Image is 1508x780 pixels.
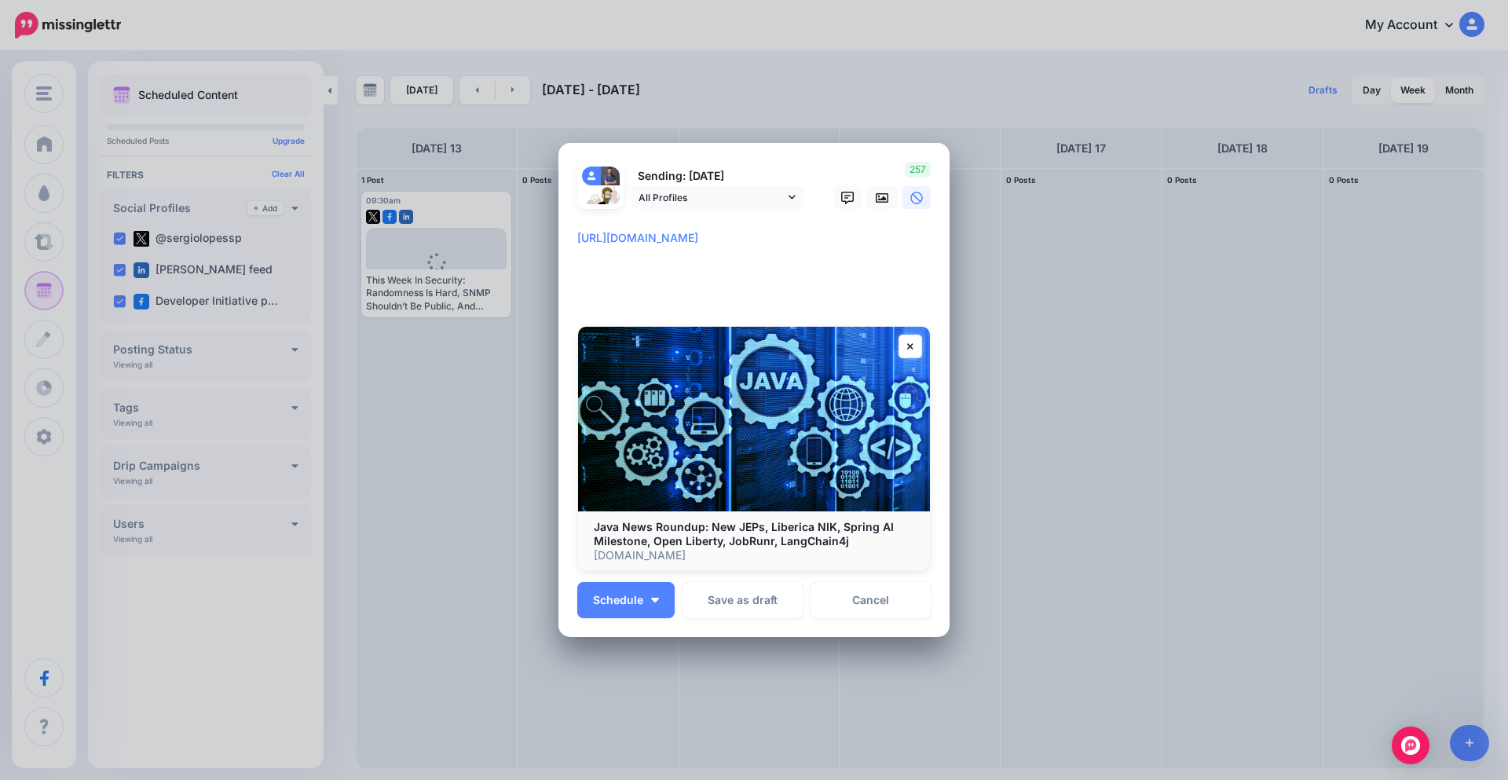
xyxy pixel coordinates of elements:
[639,189,785,206] span: All Profiles
[594,548,914,562] p: [DOMAIN_NAME]
[577,582,675,618] button: Schedule
[651,598,659,602] img: arrow-down-white.png
[683,582,803,618] button: Save as draft
[578,327,930,511] img: Java News Roundup: New JEPs, Liberica NIK, Spring AI Milestone, Open Liberty, JobRunr, LangChain4j
[905,162,931,178] span: 257
[631,186,803,209] a: All Profiles
[594,520,894,547] b: Java News Roundup: New JEPs, Liberica NIK, Spring AI Milestone, Open Liberty, JobRunr, LangChain4j
[601,167,620,185] img: 404938064_7577128425634114_8114752557348925942_n-bsa142071.jpg
[1392,727,1429,764] div: Open Intercom Messenger
[582,167,601,185] img: user_default_image.png
[582,185,620,223] img: QppGEvPG-82148.jpg
[593,595,643,606] span: Schedule
[631,167,803,185] p: Sending: [DATE]
[811,582,931,618] a: Cancel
